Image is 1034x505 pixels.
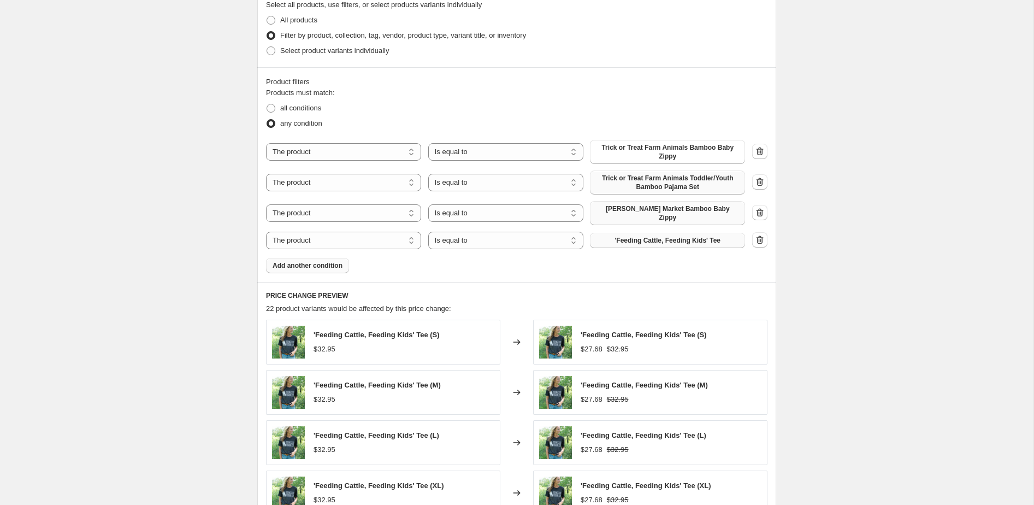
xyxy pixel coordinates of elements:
img: Feeding_Cattle_Feeding_Kids_Tee_LS_1_80x.jpg [539,376,572,409]
span: Filter by product, collection, tag, vendor, product type, variant title, or inventory [280,31,526,39]
img: Feeding_Cattle_Feeding_Kids_Tee_LS_1_80x.jpg [539,426,572,459]
span: 'Feeding Cattle, Feeding Kids' Tee [615,236,721,245]
img: Feeding_Cattle_Feeding_Kids_Tee_LS_1_80x.jpg [539,326,572,359]
span: $27.68 [581,496,602,504]
span: $27.68 [581,345,602,353]
span: Select product variants individually [280,46,389,55]
span: 'Feeding Cattle, Feeding Kids' Tee (XL) [581,481,711,490]
span: [PERSON_NAME] Market Bamboo Baby Zippy [596,204,738,222]
span: 'Feeding Cattle, Feeding Kids' Tee (L) [581,431,706,439]
span: all conditions [280,104,321,112]
span: 'Feeding Cattle, Feeding Kids' Tee (M) [314,381,441,389]
div: Product filters [266,77,767,87]
button: Farmer's Market Bamboo Baby Zippy [590,201,745,225]
span: $27.68 [581,395,602,403]
img: Feeding_Cattle_Feeding_Kids_Tee_LS_1_80x.jpg [272,376,305,409]
span: $32.95 [607,345,629,353]
button: Trick or Treat Farm Animals Toddler/Youth Bamboo Pajama Set [590,171,745,195]
span: $32.95 [314,345,335,353]
span: 'Feeding Cattle, Feeding Kids' Tee (XL) [314,481,444,490]
span: Add another condition [273,261,342,270]
span: $32.95 [314,395,335,403]
h6: PRICE CHANGE PREVIEW [266,291,767,300]
img: Feeding_Cattle_Feeding_Kids_Tee_LS_1_80x.jpg [272,326,305,359]
span: $32.95 [607,496,629,504]
span: Select all products, use filters, or select products variants individually [266,1,482,9]
span: 'Feeding Cattle, Feeding Kids' Tee (M) [581,381,708,389]
span: $32.95 [607,395,629,403]
button: Add another condition [266,258,349,273]
span: All products [280,16,317,24]
span: 'Feeding Cattle, Feeding Kids' Tee (S) [581,331,707,339]
span: $32.95 [607,445,629,454]
span: 'Feeding Cattle, Feeding Kids' Tee (L) [314,431,439,439]
span: 22 product variants would be affected by this price change: [266,304,451,313]
span: Products must match: [266,89,335,97]
span: 'Feeding Cattle, Feeding Kids' Tee (S) [314,331,440,339]
span: $32.95 [314,496,335,504]
span: Trick or Treat Farm Animals Bamboo Baby Zippy [596,143,738,161]
span: Trick or Treat Farm Animals Toddler/Youth Bamboo Pajama Set [596,174,738,191]
button: 'Feeding Cattle, Feeding Kids' Tee [590,233,745,248]
span: any condition [280,119,322,127]
button: Trick or Treat Farm Animals Bamboo Baby Zippy [590,140,745,164]
span: $32.95 [314,445,335,454]
img: Feeding_Cattle_Feeding_Kids_Tee_LS_1_80x.jpg [272,426,305,459]
span: $27.68 [581,445,602,454]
